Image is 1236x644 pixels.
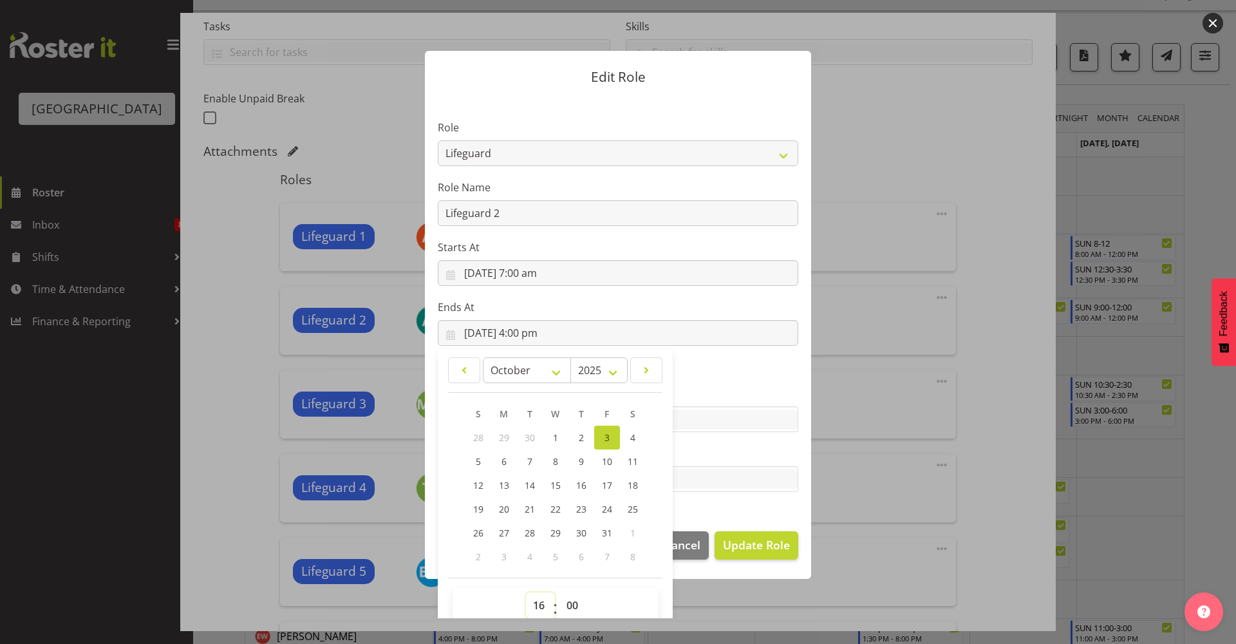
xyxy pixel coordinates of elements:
[491,473,517,497] a: 13
[628,479,638,491] span: 18
[438,320,798,346] input: Click to select...
[579,455,584,468] span: 9
[527,408,532,420] span: T
[664,536,700,553] span: Cancel
[527,455,532,468] span: 7
[568,497,594,521] a: 23
[525,431,535,444] span: 30
[723,536,790,553] span: Update Role
[655,531,708,560] button: Cancel
[1218,291,1230,336] span: Feedback
[594,473,620,497] a: 17
[576,479,586,491] span: 16
[630,551,635,563] span: 8
[465,521,491,545] a: 26
[491,521,517,545] a: 27
[438,260,798,286] input: Click to select...
[491,450,517,473] a: 6
[630,408,635,420] span: S
[550,503,561,515] span: 22
[476,408,481,420] span: S
[501,551,507,563] span: 3
[630,527,635,539] span: 1
[553,455,558,468] span: 8
[630,431,635,444] span: 4
[473,503,483,515] span: 19
[499,503,509,515] span: 20
[568,450,594,473] a: 9
[517,521,543,545] a: 28
[465,497,491,521] a: 19
[517,473,543,497] a: 14
[553,551,558,563] span: 5
[1212,278,1236,366] button: Feedback - Show survey
[543,497,568,521] a: 22
[602,479,612,491] span: 17
[620,473,646,497] a: 18
[576,503,586,515] span: 23
[602,503,612,515] span: 24
[525,479,535,491] span: 14
[579,431,584,444] span: 2
[1197,605,1210,618] img: help-xxl-2.png
[579,551,584,563] span: 6
[620,450,646,473] a: 11
[568,473,594,497] a: 16
[517,450,543,473] a: 7
[550,479,561,491] span: 15
[438,240,798,255] label: Starts At
[438,180,798,195] label: Role Name
[604,551,610,563] span: 7
[594,426,620,450] a: 3
[594,521,620,545] a: 31
[628,455,638,468] span: 11
[525,503,535,515] span: 21
[525,527,535,539] span: 28
[499,527,509,539] span: 27
[438,299,798,315] label: Ends At
[465,450,491,473] a: 5
[438,120,798,135] label: Role
[543,521,568,545] a: 29
[620,497,646,521] a: 25
[543,450,568,473] a: 8
[543,426,568,450] a: 1
[594,497,620,521] a: 24
[579,408,584,420] span: T
[438,200,798,226] input: E.g. Waiter 1
[465,473,491,497] a: 12
[602,527,612,539] span: 31
[499,431,509,444] span: 29
[602,455,612,468] span: 10
[491,497,517,521] a: 20
[604,408,609,420] span: F
[517,497,543,521] a: 21
[604,431,610,444] span: 3
[550,527,561,539] span: 29
[499,479,509,491] span: 13
[473,479,483,491] span: 12
[543,473,568,497] a: 15
[500,408,508,420] span: M
[553,592,557,625] span: :
[501,455,507,468] span: 6
[620,426,646,450] a: 4
[551,408,559,420] span: W
[476,455,481,468] span: 5
[715,531,798,560] button: Update Role
[628,503,638,515] span: 25
[527,551,532,563] span: 4
[576,527,586,539] span: 30
[473,431,483,444] span: 28
[568,426,594,450] a: 2
[568,521,594,545] a: 30
[476,551,481,563] span: 2
[594,450,620,473] a: 10
[438,70,798,84] p: Edit Role
[553,431,558,444] span: 1
[473,527,483,539] span: 26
